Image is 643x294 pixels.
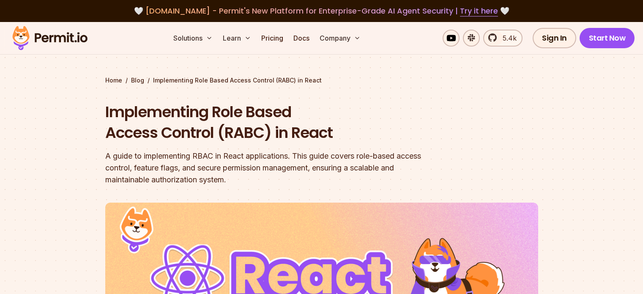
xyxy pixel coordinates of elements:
[290,30,313,47] a: Docs
[580,28,635,48] a: Start Now
[20,5,623,17] div: 🤍 🤍
[316,30,364,47] button: Company
[105,150,430,186] div: A guide to implementing RBAC in React applications. This guide covers role-based access control, ...
[498,33,517,43] span: 5.4k
[258,30,287,47] a: Pricing
[105,76,538,85] div: / /
[131,76,144,85] a: Blog
[145,5,498,16] span: [DOMAIN_NAME] - Permit's New Platform for Enterprise-Grade AI Agent Security |
[105,102,430,143] h1: Implementing Role Based Access Control (RABC) in React
[105,76,122,85] a: Home
[460,5,498,16] a: Try it here
[219,30,254,47] button: Learn
[170,30,216,47] button: Solutions
[483,30,523,47] a: 5.4k
[533,28,576,48] a: Sign In
[8,24,91,52] img: Permit logo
